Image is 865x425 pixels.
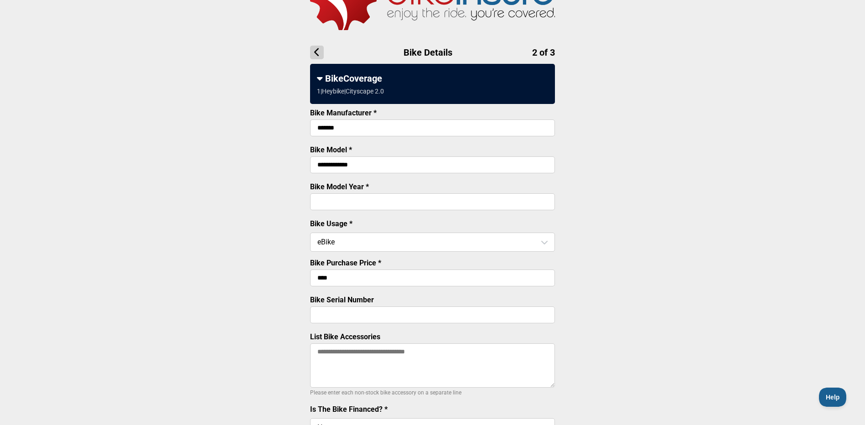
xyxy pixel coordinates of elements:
label: Bike Purchase Price * [310,259,381,267]
div: 1 | Heybike | Cityscape 2.0 [317,88,384,95]
h1: Bike Details [310,46,555,59]
iframe: Toggle Customer Support [819,388,847,407]
label: Bike Serial Number [310,295,374,304]
div: BikeCoverage [317,73,548,84]
label: Bike Model * [310,145,352,154]
label: Bike Manufacturer * [310,109,377,117]
span: 2 of 3 [532,47,555,58]
label: List Bike Accessories [310,332,380,341]
label: Bike Model Year * [310,182,369,191]
label: Bike Usage * [310,219,352,228]
p: Please enter each non-stock bike accessory on a separate line [310,387,555,398]
label: Is The Bike Financed? * [310,405,388,414]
